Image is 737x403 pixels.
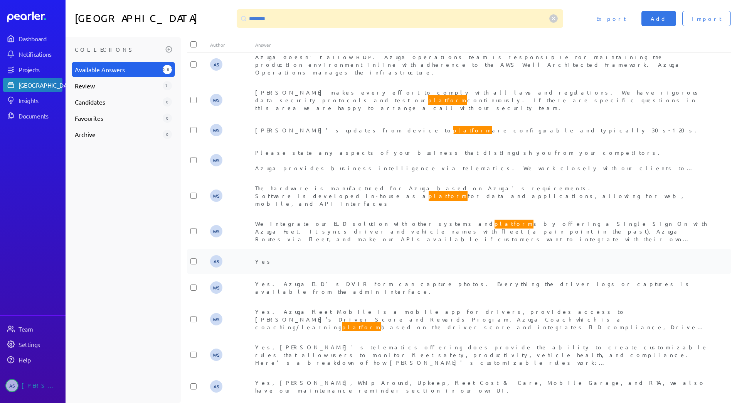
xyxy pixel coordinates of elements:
a: AS[PERSON_NAME] [3,376,62,395]
span: Azuga doesn't allow RDP. Azuga operations team is responsible for maintaining the production envi... [255,53,681,76]
a: Documents [3,109,62,123]
div: Settings [19,340,62,348]
a: Team [3,322,62,336]
span: We integrate our ELD solution with other systems and s by offering a Single Sign-On with Azuga Fe... [255,218,707,250]
a: Settings [3,337,62,351]
span: Candidates [75,97,160,107]
div: 0 [163,97,172,107]
div: Help [19,356,62,364]
span: Archive [75,130,160,139]
span: Review [75,81,160,90]
button: Add [641,11,676,26]
div: [PERSON_NAME] [22,379,60,392]
button: Import [682,11,731,26]
span: Wesley Simpson [210,313,222,325]
span: Wesley Simpson [210,281,222,294]
div: Notifications [19,50,62,58]
span: Import [692,15,722,22]
div: 7 [163,81,172,90]
span: Audrie Stefanini [5,379,19,392]
span: Wesley Simpson [210,154,222,166]
span: Add [651,15,667,22]
span: Export [596,15,626,22]
div: 0 [163,130,172,139]
span: Wesley Simpson [210,190,222,202]
span: Yes, [PERSON_NAME], Whip Around, Upkeep, Fleet Cost & Care, Mobile Garage, and RTA, we also have ... [255,379,705,394]
button: Export [587,11,635,26]
span: [PERSON_NAME] makes every effort to comply with all laws and regulations. We have rigorous data s... [255,89,700,111]
span: Audrie Stefanini [210,255,222,268]
span: Yes [255,258,273,265]
span: The hardware is manufactured for Azuga based on Azuga's requirements. Software is developed in-ho... [255,185,684,207]
span: platform [342,322,381,332]
div: Insights [19,97,62,104]
a: Dashboard [3,32,62,46]
span: platform [453,125,492,135]
span: Yes. Azuga ELD's DVIR form can capture photos. Everything the driver logs or captures is availabl... [255,280,691,295]
div: Projects [19,66,62,73]
h3: Collections [75,43,163,56]
a: Notifications [3,47,62,61]
div: [GEOGRAPHIC_DATA] [19,81,76,89]
span: Wesley Simpson [210,349,222,361]
a: Help [3,353,62,367]
a: Projects [3,63,62,76]
span: Available Answers [75,65,160,74]
span: Please state any aspects of your business that distinguish you from your competitors. Azuga provi... [255,149,704,318]
span: platform [428,95,467,105]
span: Favourites [75,113,160,123]
span: Audrie Stefanini [210,380,222,393]
span: Audrie Stefanini [210,58,222,71]
div: Author [210,42,255,48]
span: Wesley Simpson [210,225,222,237]
span: platform [495,218,533,229]
span: Wesley Simpson [210,94,222,106]
div: 287 [163,65,172,74]
span: Wesley Simpson [210,124,222,136]
h1: [GEOGRAPHIC_DATA] [75,9,234,28]
span: platform [429,191,468,201]
div: Answer [255,42,708,48]
span: Yes. Azuga Fleet Mobile is a mobile app for drivers, provides access to [PERSON_NAME]’s Driver Sc... [255,308,705,361]
span: [PERSON_NAME]'s updates from device to are configurable and typically 30s-120s. [255,125,701,135]
a: [GEOGRAPHIC_DATA] [3,78,62,92]
div: 0 [163,113,172,123]
a: Insights [3,93,62,107]
div: Team [19,325,62,333]
a: Dashboard [7,12,62,22]
div: Dashboard [19,35,62,42]
div: Documents [19,112,62,120]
